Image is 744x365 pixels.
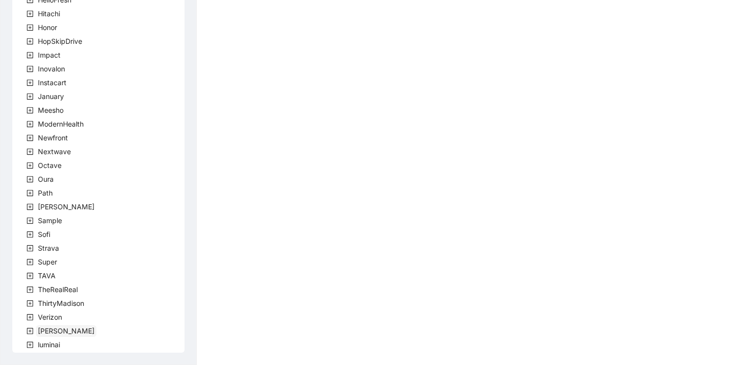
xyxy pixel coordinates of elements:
[27,93,33,100] span: plus-square
[36,298,86,309] span: ThirtyMadison
[36,77,68,89] span: Instacart
[27,52,33,59] span: plus-square
[36,146,73,158] span: Nextwave
[27,300,33,307] span: plus-square
[38,92,64,100] span: January
[38,216,62,225] span: Sample
[27,148,33,155] span: plus-square
[38,147,71,156] span: Nextwave
[27,107,33,114] span: plus-square
[27,38,33,45] span: plus-square
[27,286,33,293] span: plus-square
[27,121,33,128] span: plus-square
[38,285,78,294] span: TheRealReal
[36,132,70,144] span: Newfront
[38,161,62,169] span: Octave
[38,23,57,32] span: Honor
[27,24,33,31] span: plus-square
[27,314,33,321] span: plus-square
[27,162,33,169] span: plus-square
[36,118,86,130] span: ModernHealth
[36,242,61,254] span: Strava
[38,51,61,59] span: Impact
[27,176,33,183] span: plus-square
[36,35,84,47] span: HopSkipDrive
[36,173,56,185] span: Oura
[36,63,67,75] span: Inovalon
[36,215,64,227] span: Sample
[38,230,50,238] span: Sofi
[36,49,62,61] span: Impact
[27,245,33,252] span: plus-square
[27,341,33,348] span: plus-square
[38,244,59,252] span: Strava
[38,271,56,280] span: TAVA
[27,259,33,265] span: plus-square
[38,65,65,73] span: Inovalon
[38,299,84,307] span: ThirtyMadison
[36,187,55,199] span: Path
[27,79,33,86] span: plus-square
[36,256,59,268] span: Super
[36,229,52,240] span: Sofi
[36,311,64,323] span: Verizon
[38,120,84,128] span: ModernHealth
[38,37,82,45] span: HopSkipDrive
[36,160,63,171] span: Octave
[27,10,33,17] span: plus-square
[27,134,33,141] span: plus-square
[38,189,53,197] span: Path
[36,8,62,20] span: Hitachi
[27,66,33,72] span: plus-square
[36,284,80,296] span: TheRealReal
[36,201,96,213] span: Rothman
[38,78,66,87] span: Instacart
[38,202,94,211] span: [PERSON_NAME]
[38,258,57,266] span: Super
[38,133,68,142] span: Newfront
[38,340,60,349] span: luminai
[38,175,54,183] span: Oura
[27,272,33,279] span: plus-square
[38,313,62,321] span: Verizon
[36,325,96,337] span: Virta
[27,190,33,197] span: plus-square
[27,328,33,334] span: plus-square
[36,270,58,282] span: TAVA
[36,339,62,351] span: luminai
[38,327,94,335] span: [PERSON_NAME]
[27,217,33,224] span: plus-square
[27,203,33,210] span: plus-square
[36,104,65,116] span: Meesho
[36,22,59,33] span: Honor
[38,106,63,114] span: Meesho
[27,231,33,238] span: plus-square
[38,9,60,18] span: Hitachi
[36,91,66,102] span: January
